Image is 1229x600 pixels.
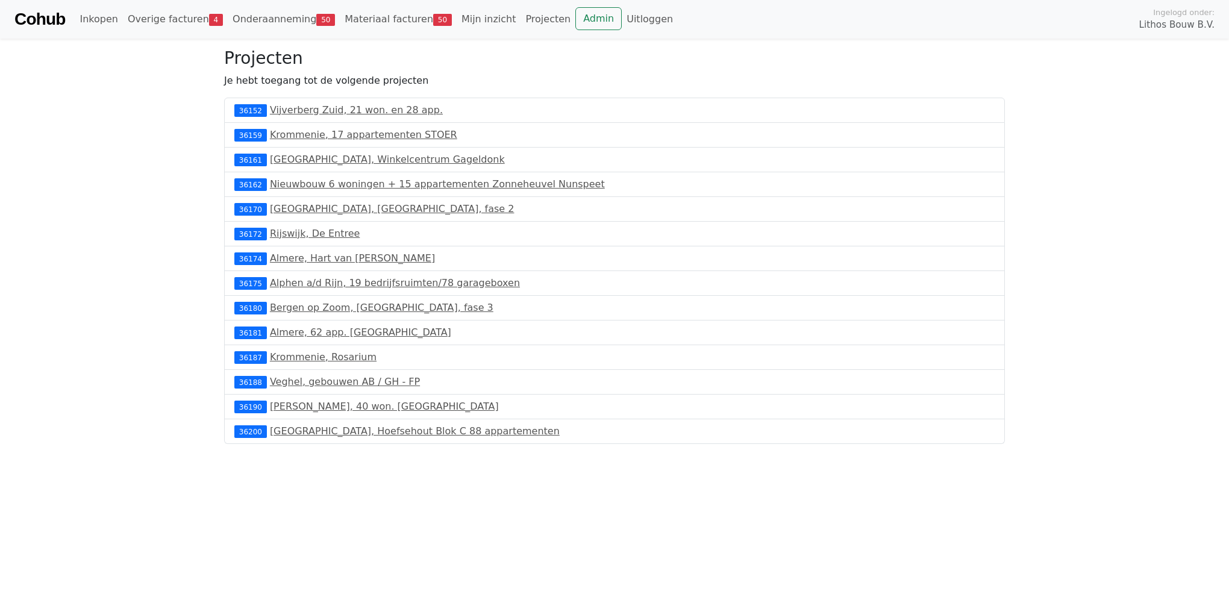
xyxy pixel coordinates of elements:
[316,14,335,26] span: 50
[575,7,622,30] a: Admin
[234,129,267,141] div: 36159
[234,277,267,289] div: 36175
[234,154,267,166] div: 36161
[270,228,360,239] a: Rijswijk, De Entree
[75,7,122,31] a: Inkopen
[270,252,435,264] a: Almere, Hart van [PERSON_NAME]
[234,178,267,190] div: 36162
[224,73,1005,88] p: Je hebt toegang tot de volgende projecten
[224,48,1005,69] h3: Projecten
[270,277,520,289] a: Alphen a/d Rijn, 19 bedrijfsruimten/78 garageboxen
[270,129,457,140] a: Krommenie, 17 appartementen STOER
[340,7,457,31] a: Materiaal facturen50
[270,351,377,363] a: Krommenie, Rosarium
[1153,7,1215,18] span: Ingelogd onder:
[234,327,267,339] div: 36181
[270,376,420,387] a: Veghel, gebouwen AB / GH - FP
[270,104,443,116] a: Vijverberg Zuid, 21 won. en 28 app.
[457,7,521,31] a: Mijn inzicht
[270,178,605,190] a: Nieuwbouw 6 woningen + 15 appartementen Zonneheuvel Nunspeet
[14,5,65,34] a: Cohub
[270,203,514,214] a: [GEOGRAPHIC_DATA], [GEOGRAPHIC_DATA], fase 2
[209,14,223,26] span: 4
[234,104,267,116] div: 36152
[234,401,267,413] div: 36190
[234,376,267,388] div: 36188
[270,327,451,338] a: Almere, 62 app. [GEOGRAPHIC_DATA]
[234,425,267,437] div: 36200
[622,7,678,31] a: Uitloggen
[1139,18,1215,32] span: Lithos Bouw B.V.
[270,302,493,313] a: Bergen op Zoom, [GEOGRAPHIC_DATA], fase 3
[234,228,267,240] div: 36172
[270,425,560,437] a: [GEOGRAPHIC_DATA], Hoefsehout Blok C 88 appartementen
[234,351,267,363] div: 36187
[123,7,228,31] a: Overige facturen4
[228,7,340,31] a: Onderaanneming50
[270,154,505,165] a: [GEOGRAPHIC_DATA], Winkelcentrum Gageldonk
[234,302,267,314] div: 36180
[234,203,267,215] div: 36170
[234,252,267,264] div: 36174
[270,401,499,412] a: [PERSON_NAME], 40 won. [GEOGRAPHIC_DATA]
[521,7,575,31] a: Projecten
[433,14,452,26] span: 50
